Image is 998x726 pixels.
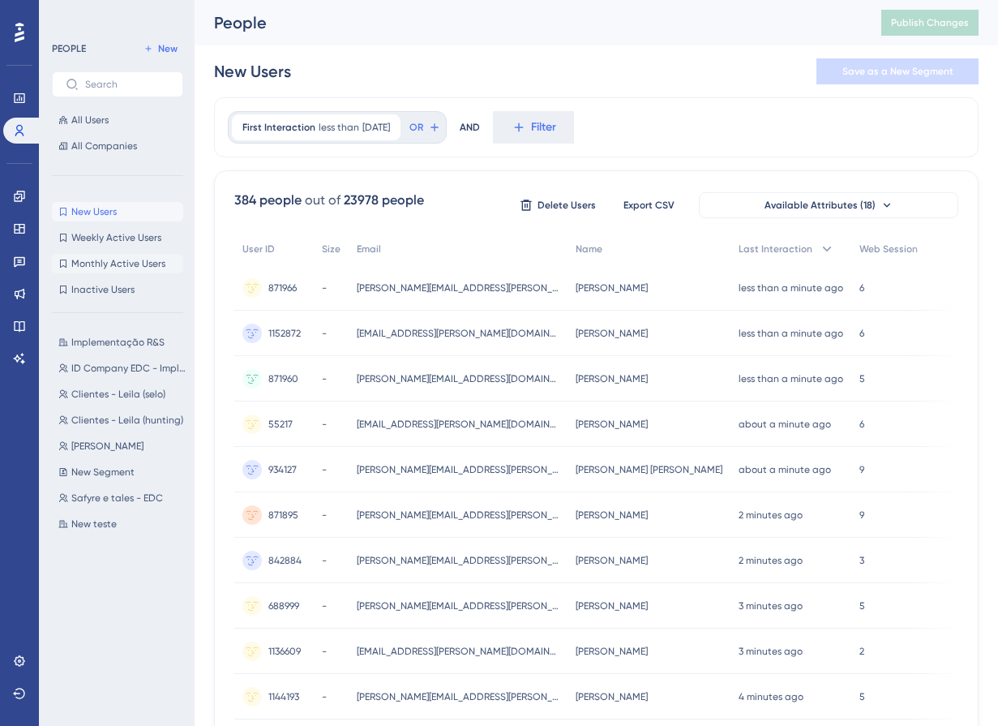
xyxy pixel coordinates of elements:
[322,281,327,294] span: -
[517,192,598,218] button: Delete Users
[765,199,876,212] span: Available Attributes (18)
[576,418,648,431] span: [PERSON_NAME]
[52,202,183,221] button: New Users
[322,645,327,658] span: -
[460,111,480,144] div: AND
[242,121,315,134] span: First Interaction
[957,600,984,612] time: [DATE]
[305,191,341,210] div: out of
[268,599,299,612] span: 688999
[957,555,984,566] time: [DATE]
[957,282,984,294] time: [DATE]
[52,384,193,404] button: Clientes - Leila (selo)
[859,243,918,256] span: Web Session
[52,410,193,430] button: Clientes - Leila (hunting)
[71,518,117,531] span: New teste
[739,419,831,430] time: about a minute ago
[859,418,864,431] span: 6
[52,462,193,482] button: New Segment
[52,359,193,378] button: ID Company EDC - Implementação
[138,39,183,58] button: New
[739,691,803,702] time: 4 minutes ago
[71,466,135,479] span: New Segment
[739,464,831,475] time: about a minute ago
[859,554,864,567] span: 3
[859,372,865,385] span: 5
[214,60,291,83] div: New Users
[881,10,979,36] button: Publish Changes
[268,372,298,385] span: 871960
[739,328,843,339] time: less than a minute ago
[576,554,648,567] span: [PERSON_NAME]
[52,110,183,130] button: All Users
[71,283,135,296] span: Inactive Users
[357,281,559,294] span: [PERSON_NAME][EMAIL_ADDRESS][PERSON_NAME][DOMAIN_NAME]
[357,599,559,612] span: [PERSON_NAME][EMAIL_ADDRESS][PERSON_NAME][DOMAIN_NAME]
[357,690,559,703] span: [PERSON_NAME][EMAIL_ADDRESS][PERSON_NAME][DOMAIN_NAME]
[576,509,648,522] span: [PERSON_NAME]
[52,42,86,55] div: PEOPLE
[52,488,193,508] button: Safyre e tales - EDC
[859,690,865,703] span: 5
[52,228,183,247] button: Weekly Active Users
[531,118,556,137] span: Filter
[71,140,137,153] span: All Companies
[322,599,327,612] span: -
[344,191,424,210] div: 23978 people
[739,243,812,256] span: Last Interaction
[268,418,293,431] span: 55217
[816,58,979,84] button: Save as a New Segment
[859,463,864,476] span: 9
[409,121,423,134] span: OR
[891,16,969,29] span: Publish Changes
[957,464,984,475] time: [DATE]
[957,328,984,339] time: [DATE]
[362,121,390,134] span: [DATE]
[268,281,297,294] span: 871966
[71,114,109,127] span: All Users
[322,418,327,431] span: -
[739,555,803,566] time: 2 minutes ago
[71,257,165,270] span: Monthly Active Users
[52,254,183,273] button: Monthly Active Users
[357,243,381,256] span: Email
[623,199,675,212] span: Export CSV
[576,372,648,385] span: [PERSON_NAME]
[52,280,183,299] button: Inactive Users
[407,114,443,140] button: OR
[71,388,165,401] span: Clientes - Leila (selo)
[214,11,841,34] div: People
[322,690,327,703] span: -
[842,65,953,78] span: Save as a New Segment
[322,243,341,256] span: Size
[357,372,559,385] span: [PERSON_NAME][EMAIL_ADDRESS][DOMAIN_NAME]
[268,463,297,476] span: 934127
[319,121,359,134] span: less than
[322,327,327,340] span: -
[957,509,984,521] time: [DATE]
[242,243,275,256] span: User ID
[576,281,648,294] span: [PERSON_NAME]
[322,554,327,567] span: -
[739,600,803,612] time: 3 minutes ago
[357,645,559,658] span: [EMAIL_ADDRESS][PERSON_NAME][DOMAIN_NAME]
[71,205,117,218] span: New Users
[322,509,327,522] span: -
[71,336,165,349] span: Implementação R&S
[71,440,143,453] span: [PERSON_NAME]
[576,243,602,256] span: Name
[859,599,865,612] span: 5
[357,418,559,431] span: [EMAIL_ADDRESS][PERSON_NAME][DOMAIN_NAME]
[357,509,559,522] span: [PERSON_NAME][EMAIL_ADDRESS][PERSON_NAME][DOMAIN_NAME]
[52,333,193,352] button: Implementação R&S
[268,554,302,567] span: 842884
[52,436,193,456] button: [PERSON_NAME]
[859,327,864,340] span: 6
[538,199,596,212] span: Delete Users
[52,514,193,534] button: New teste
[71,492,163,505] span: Safyre e tales - EDC
[268,690,299,703] span: 1144193
[957,419,984,430] time: [DATE]
[71,414,183,427] span: Clientes - Leila (hunting)
[576,645,648,658] span: [PERSON_NAME]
